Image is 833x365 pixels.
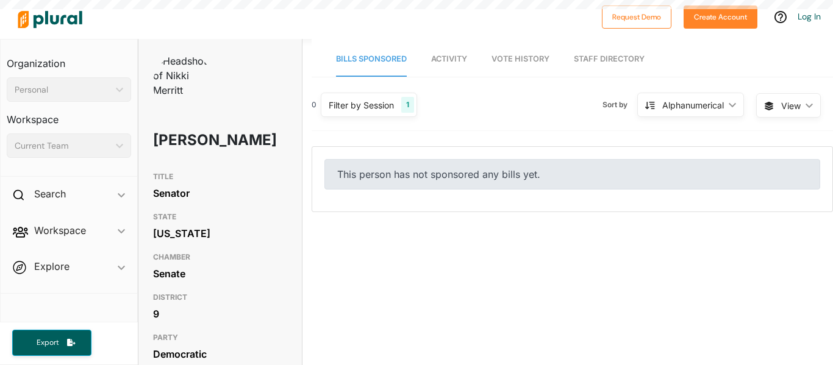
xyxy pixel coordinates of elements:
[153,184,287,202] div: Senator
[336,42,407,77] a: Bills Sponsored
[324,159,820,190] div: This person has not sponsored any bills yet.
[431,54,467,63] span: Activity
[153,305,287,323] div: 9
[28,338,67,348] span: Export
[7,46,131,73] h3: Organization
[153,330,287,345] h3: PARTY
[574,42,645,77] a: Staff Directory
[781,99,801,112] span: View
[336,54,407,63] span: Bills Sponsored
[153,169,287,184] h3: TITLE
[153,264,287,283] div: Senate
[12,330,91,356] button: Export
[153,122,234,158] h1: [PERSON_NAME]
[602,5,671,29] button: Request Demo
[492,42,549,77] a: Vote History
[492,54,549,63] span: Vote History
[602,10,671,23] a: Request Demo
[7,102,131,129] h3: Workspace
[312,99,316,110] div: 0
[684,10,757,23] a: Create Account
[153,290,287,305] h3: DISTRICT
[431,42,467,77] a: Activity
[684,5,757,29] button: Create Account
[153,210,287,224] h3: STATE
[329,99,394,112] div: Filter by Session
[153,54,214,97] img: Headshot of Nikki Merritt
[153,345,287,363] div: Democratic
[662,99,724,112] div: Alphanumerical
[15,140,111,152] div: Current Team
[602,99,637,110] span: Sort by
[153,250,287,264] h3: CHAMBER
[153,224,287,243] div: [US_STATE]
[34,187,66,200] h2: Search
[401,97,414,113] div: 1
[15,83,111,96] div: Personal
[798,11,821,22] a: Log In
